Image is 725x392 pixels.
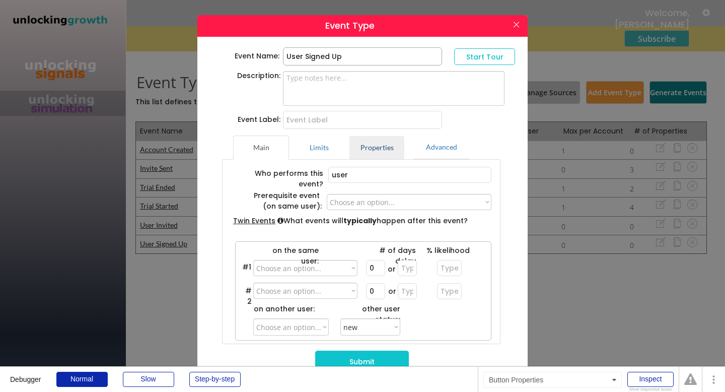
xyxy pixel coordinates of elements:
div: Debugger [10,367,41,383]
div: eg. admin, user, reporter. This is used for information purposes [231,168,323,183]
strong: typically [343,216,377,226]
input: Type here... [437,283,462,299]
div: Who performs this event? [231,168,323,189]
input: Type here... [366,283,385,299]
button: Main [233,136,289,160]
button: Submit [315,351,409,373]
div: Show responsive boxes [627,387,674,391]
div: or [388,265,400,275]
input: Type here... [437,260,462,276]
div: Description: [237,71,282,81]
button: Limits [291,136,347,160]
button: Start Tour [454,48,515,65]
div: on the same user: [254,245,319,267]
div: Slow [123,372,174,387]
input: Event Label [283,111,442,129]
div: Normal [56,372,108,387]
input: Type here... [366,260,385,276]
div: Event Label: [233,114,280,125]
input: Event Name [283,47,442,66]
input: Type here... [328,167,491,183]
u: Twin Events [233,216,275,226]
input: Type here... [398,283,417,299]
div: Step-by-step [189,372,241,387]
div: on another user: [253,304,315,314]
button: Advanced [413,135,469,159]
input: Type here... [398,260,417,276]
div: Event Name: [232,51,279,61]
div: or [388,287,401,297]
div: Button Properties [483,372,622,388]
div: #2 [241,286,252,307]
div: % likelihood [411,245,470,256]
div: One of these events is required before this event is generated [234,190,322,214]
div: # of days delay [357,245,416,267]
div: Event Type [301,20,399,31]
div: other user status: [337,304,400,325]
div: Inspect [627,372,674,387]
select: Should the other user be new or active? [340,318,400,336]
div: #1 [241,262,251,273]
button: Properties [349,136,405,160]
div: Prerequisite event (on same user): [234,190,322,212]
div: What events will happen after this event? [233,216,491,226]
